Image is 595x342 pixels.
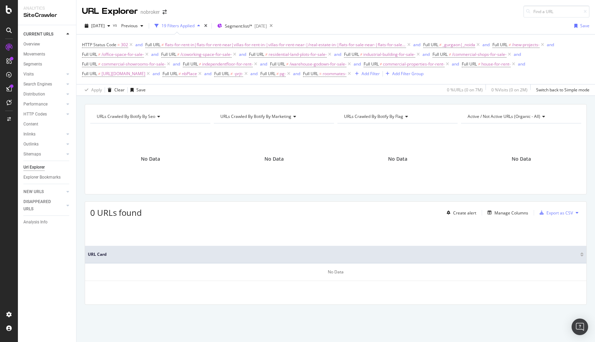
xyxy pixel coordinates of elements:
div: Url Explorer [23,164,45,171]
button: and [135,41,143,48]
span: No Data [141,155,160,162]
span: ≠ [177,51,180,57]
h4: URLs Crawled By Botify By seo [95,111,204,122]
span: URL Card [88,251,578,258]
div: Switch back to Simple mode [536,87,589,93]
h4: URLs Crawled By Botify By flag [343,111,451,122]
button: Create alert [444,207,476,218]
span: Full URL [492,42,508,48]
span: 2025 Sep. 1st [91,23,105,29]
a: Explorer Bookmarks [23,174,71,181]
span: /warehouse-godown-for-sale- [290,59,346,69]
button: and [422,51,430,58]
button: and [452,61,459,67]
span: No Data [264,155,284,162]
span: -prjt- [234,69,243,79]
span: ≠ [179,71,181,77]
span: 302 [121,40,128,50]
div: Save [136,87,146,93]
button: Switch back to Simple mode [533,84,589,95]
div: Outlinks [23,141,39,148]
button: [DATE] [82,20,113,31]
button: Save [128,84,146,95]
a: Movements [23,51,71,58]
span: /new-projects- [512,40,540,50]
span: /office-space-for-sale- [102,50,144,59]
div: Save [580,23,589,29]
div: HTTP Codes [23,111,47,118]
div: Sitemaps [23,151,41,158]
div: and [334,51,341,57]
div: and [239,51,246,57]
div: nobroker [140,9,160,16]
a: Url Explorer [23,164,71,171]
span: ≠ [360,51,363,57]
div: and [514,51,521,57]
div: SiteCrawler [23,11,71,19]
button: and [547,41,554,48]
div: No Data [85,263,586,281]
h4: URLs Crawled By Botify By marketing [219,111,328,122]
div: URL Explorer [82,6,138,17]
input: Find a URL [523,6,589,18]
span: Previous [118,23,138,29]
div: and [518,61,525,67]
a: DISAPPEARED URLS [23,198,64,213]
div: CURRENT URLS [23,31,53,38]
span: roommates- [323,69,346,79]
div: 0 % URLs ( 0 on 7M ) [447,87,483,93]
span: = [319,71,322,77]
span: ≠ [380,61,382,67]
h4: Active / Not Active URLs [466,111,575,122]
div: Performance [23,101,48,108]
a: Analysis Info [23,219,71,226]
a: Outlinks [23,141,64,148]
span: ≠ [161,42,164,48]
span: Segment: list/* [225,23,252,29]
span: 0 URLs found [90,207,142,218]
div: DISAPPEARED URLS [23,198,58,213]
button: Export as CSV [537,207,573,218]
div: and [173,61,180,67]
span: URLs Crawled By Botify By marketing [220,113,291,119]
span: Full URL [82,71,97,77]
span: URLs Crawled By Botify By seo [97,113,155,119]
a: HTTP Codes [23,111,64,118]
button: and [250,70,258,77]
div: 19 Filters Applied [161,23,195,29]
div: Movements [23,51,45,58]
span: ≠ [98,71,101,77]
button: and [151,51,158,58]
div: arrow-right-arrow-left [163,10,167,14]
span: Full URL [214,71,229,77]
div: [DATE] [254,23,267,29]
span: Full URL [423,42,438,48]
button: and [293,70,300,77]
div: Distribution [23,91,45,98]
span: house-for-rent- [481,59,511,69]
div: times [203,22,209,29]
span: URLs Crawled By Botify By flag [344,113,403,119]
span: ≠ [449,51,451,57]
div: 0 % Visits ( 0 on 2M ) [491,87,528,93]
div: Analytics [23,6,71,11]
span: /coworking-space-for-sale- [180,50,232,59]
span: commercial-showrooms-for-sale- [102,59,166,69]
div: Analysis Info [23,219,48,226]
div: Create alert [453,210,476,216]
span: commercial-properties-for-rent- [383,59,445,69]
span: industrial-building-for-sale- [363,50,415,59]
span: ≠ [509,42,511,48]
span: Full URL [344,51,359,57]
span: Full URL [364,61,379,67]
div: and [547,42,554,48]
span: Full URL [432,51,448,57]
button: and [413,41,420,48]
button: Apply [82,84,102,95]
button: and [204,70,211,77]
div: and [250,71,258,77]
button: and [334,51,341,58]
a: Visits [23,71,64,78]
div: Segments [23,61,42,68]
